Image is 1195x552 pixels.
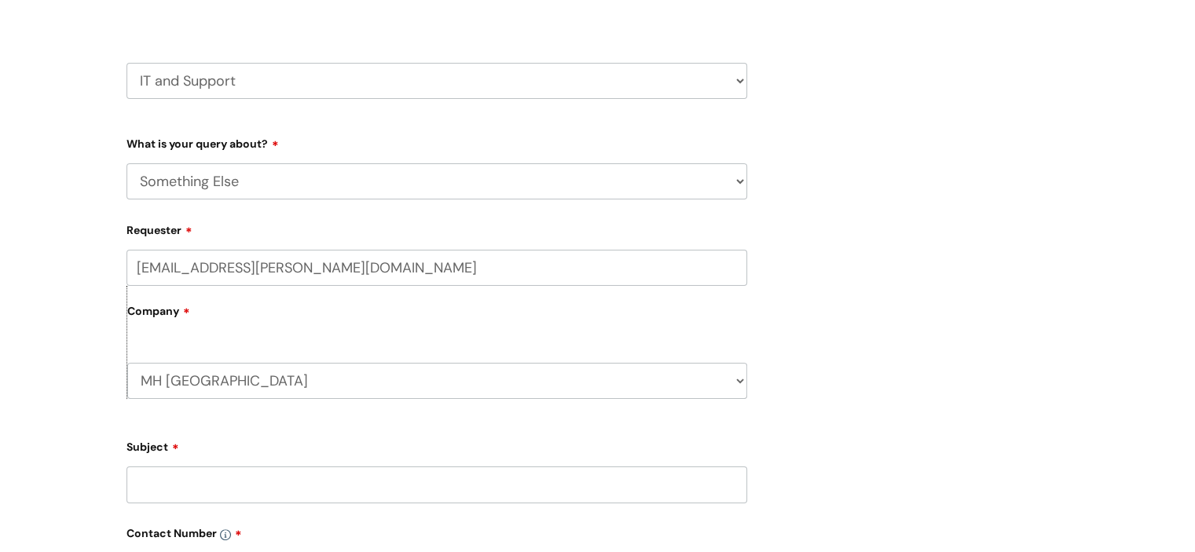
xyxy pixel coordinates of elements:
[126,250,747,286] input: Email
[127,299,747,334] label: Company
[126,435,747,454] label: Subject
[220,529,231,540] img: info-icon.svg
[126,218,747,237] label: Requester
[126,521,747,540] label: Contact Number
[126,132,747,151] label: What is your query about?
